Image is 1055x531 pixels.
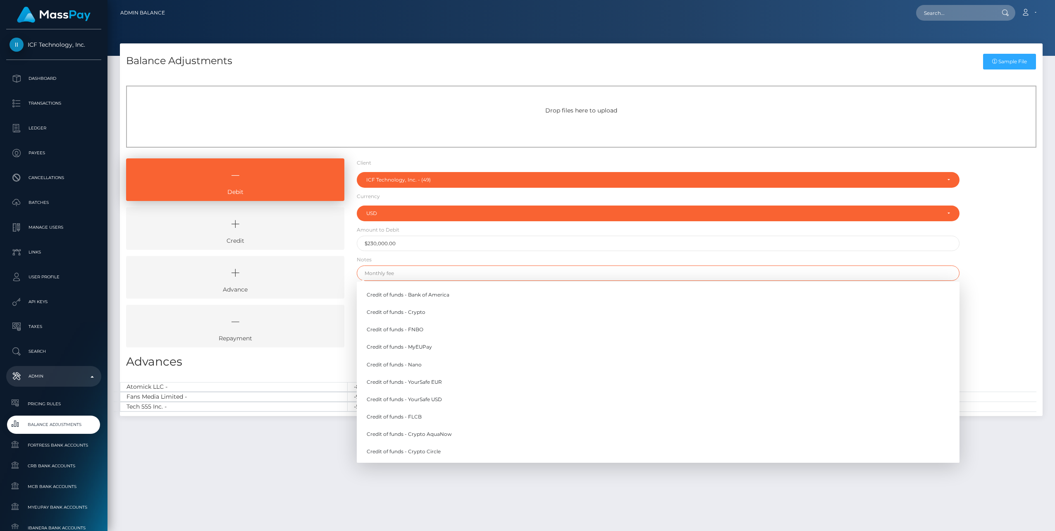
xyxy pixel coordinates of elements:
[10,271,98,283] p: User Profile
[10,399,98,409] span: Pricing Rules
[6,143,101,163] a: Payees
[6,395,101,413] a: Pricing Rules
[126,256,344,299] a: Advance
[357,427,960,442] a: Credit of funds - Crypto AquaNow
[357,409,960,425] a: Credit of funds - FLCB
[10,370,98,383] p: Admin
[10,97,98,110] p: Transactions
[6,167,101,188] a: Cancellations
[348,392,575,402] div: -90000 USD
[357,193,380,200] label: Currency
[126,54,232,68] h4: Balance Adjustments
[6,436,101,454] a: Fortress Bank Accounts
[10,172,98,184] p: Cancellations
[10,420,98,429] span: Balance Adjustments
[10,461,98,471] span: CRB Bank Accounts
[366,177,940,183] div: ICF Technology, Inc. - (49)
[10,196,98,209] p: Batches
[545,107,617,114] span: Drop files here to upload
[126,158,344,201] a: Debit
[120,392,348,402] div: Fans Media Limited -
[6,316,101,337] a: Taxes
[6,192,101,213] a: Batches
[983,54,1036,69] a: Sample File
[17,7,91,23] img: MassPay Logo
[357,265,960,281] input: Monthly fee
[357,159,371,167] label: Client
[6,242,101,263] a: Links
[120,382,348,392] div: Atomick LLC -
[10,72,98,85] p: Dashboard
[10,321,98,333] p: Taxes
[6,366,101,387] a: Admin
[10,38,24,52] img: ICF Technology, Inc.
[357,172,960,188] button: ICF Technology, Inc. - (49)
[357,392,960,407] a: Credit of funds - YourSafe USD
[6,292,101,312] a: API Keys
[357,287,960,302] a: Credit of funds - Bank of America
[6,118,101,139] a: Ledger
[10,502,98,512] span: MyEUPay Bank Accounts
[6,267,101,287] a: User Profile
[126,207,344,250] a: Credit
[6,478,101,495] a: MCB Bank Accounts
[120,4,165,22] a: Admin Balance
[357,256,372,263] label: Notes
[120,402,348,411] div: Tech 555 Inc. -
[10,345,98,358] p: Search
[10,147,98,159] p: Payees
[357,304,960,320] a: Credit of funds - Crypto
[10,482,98,491] span: MCB Bank Accounts
[10,246,98,258] p: Links
[357,374,960,390] a: Credit of funds - YourSafe EUR
[357,226,399,234] label: Amount to Debit
[6,68,101,89] a: Dashboard
[357,206,960,221] button: USD
[6,341,101,362] a: Search
[357,444,960,459] a: Credit of funds - Crypto Circle
[10,440,98,450] span: Fortress Bank Accounts
[10,296,98,308] p: API Keys
[10,122,98,134] p: Ledger
[348,402,575,411] div: -5000 USD
[357,322,960,337] a: Credit of funds - FNBO
[357,357,960,372] a: Credit of funds - Nano
[10,221,98,234] p: Manage Users
[6,217,101,238] a: Manage Users
[6,416,101,433] a: Balance Adjustments
[6,41,101,48] span: ICF Technology, Inc.
[6,93,101,114] a: Transactions
[6,457,101,475] a: CRB Bank Accounts
[6,498,101,516] a: MyEUPay Bank Accounts
[357,340,960,355] a: Credit of funds - MyEUPay
[126,354,1036,370] h3: Advances
[126,305,344,347] a: Repayment
[916,5,994,21] input: Search...
[348,382,575,392] div: -85900 USD
[366,210,940,217] div: USD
